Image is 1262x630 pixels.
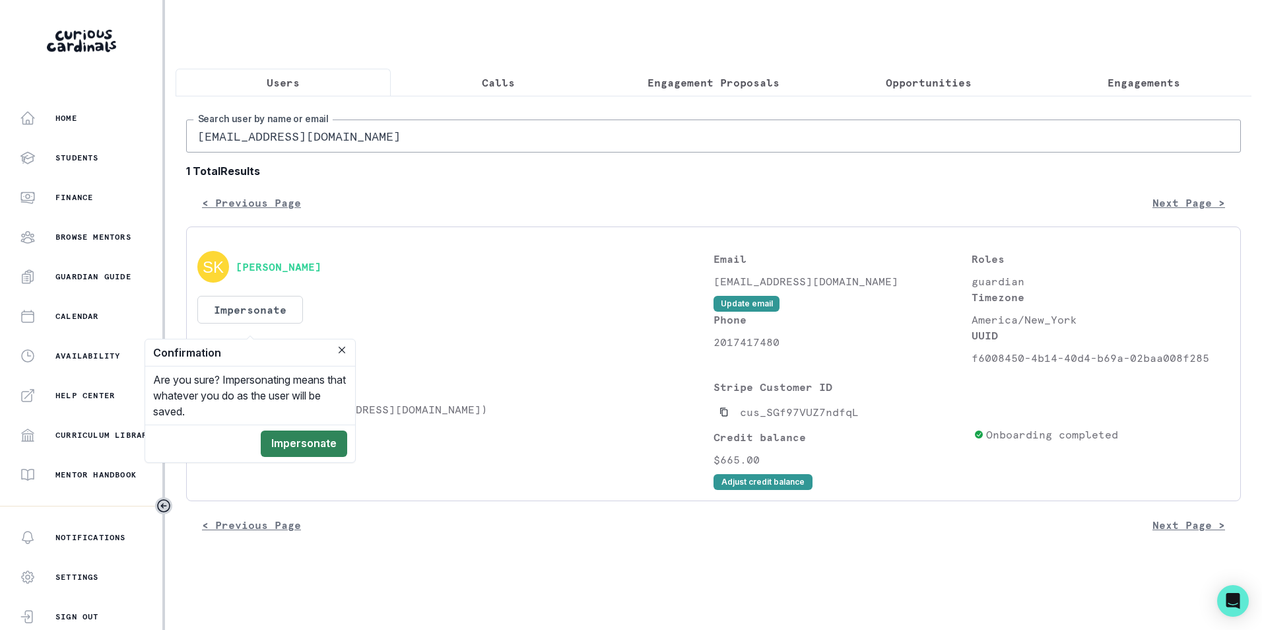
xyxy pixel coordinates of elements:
[714,402,735,423] button: Copied to clipboard
[145,339,355,367] header: Confirmation
[186,190,317,216] button: < Previous Page
[197,296,303,324] button: Impersonate
[648,75,780,90] p: Engagement Proposals
[714,334,972,350] p: 2017417480
[55,390,115,401] p: Help Center
[972,251,1230,267] p: Roles
[1137,190,1241,216] button: Next Page >
[482,75,515,90] p: Calls
[740,404,859,420] p: cus_SGf97VUZ7ndfqL
[47,30,116,52] img: Curious Cardinals Logo
[714,429,968,445] p: Credit balance
[972,328,1230,343] p: UUID
[334,342,350,358] button: Close
[972,312,1230,328] p: America/New_York
[155,497,172,514] button: Toggle sidebar
[261,431,347,457] button: Impersonate
[55,532,126,543] p: Notifications
[714,251,972,267] p: Email
[55,470,137,480] p: Mentor Handbook
[714,273,972,289] p: [EMAIL_ADDRESS][DOMAIN_NAME]
[186,512,317,538] button: < Previous Page
[186,163,1241,179] b: 1 Total Results
[886,75,972,90] p: Opportunities
[55,572,99,582] p: Settings
[986,427,1118,442] p: Onboarding completed
[1137,512,1241,538] button: Next Page >
[972,350,1230,366] p: f6008450-4b14-40d4-b69a-02baa008f285
[55,311,99,322] p: Calendar
[197,402,714,417] p: [PERSON_NAME] ([EMAIL_ADDRESS][DOMAIN_NAME])
[714,452,968,468] p: $665.00
[55,612,99,622] p: Sign Out
[145,367,355,425] div: Are you sure? Impersonating means that whatever you do as the user will be saved.
[55,232,131,242] p: Browse Mentors
[1108,75,1180,90] p: Engagements
[197,251,229,283] img: svg
[197,379,714,395] p: Students
[236,260,321,273] button: [PERSON_NAME]
[55,351,120,361] p: Availability
[55,113,77,123] p: Home
[714,312,972,328] p: Phone
[55,153,99,163] p: Students
[55,192,93,203] p: Finance
[972,273,1230,289] p: guardian
[1217,585,1249,617] div: Open Intercom Messenger
[55,430,153,440] p: Curriculum Library
[714,296,780,312] button: Update email
[55,271,131,282] p: Guardian Guide
[714,379,968,395] p: Stripe Customer ID
[714,474,813,490] button: Adjust credit balance
[267,75,300,90] p: Users
[972,289,1230,305] p: Timezone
